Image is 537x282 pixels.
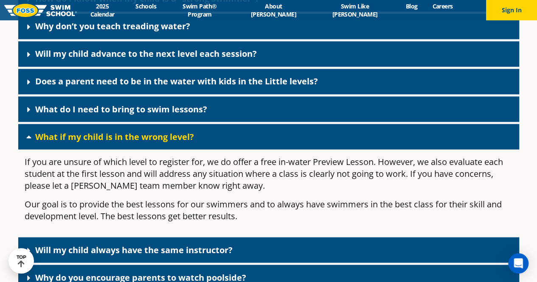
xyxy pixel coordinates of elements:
[35,48,257,59] a: Will my child advance to the next level each session?
[17,254,26,268] div: TOP
[35,103,207,114] a: What do I need to bring to swim lessons?
[35,75,318,87] a: Does a parent need to be in the water with kids in the Little levels?
[18,41,519,67] div: Will my child advance to the next level each session?
[164,2,236,18] a: Swim Path® Program
[425,2,460,10] a: Careers
[312,2,398,18] a: Swim Like [PERSON_NAME]
[35,244,233,255] a: Will my child always have the same instructor?
[18,124,519,149] div: What if my child is in the wrong level?
[35,20,190,32] a: Why don’t you teach treading water?
[77,2,128,18] a: 2025 Calendar
[18,14,519,39] div: Why don’t you teach treading water?
[128,2,164,10] a: Schools
[25,156,513,191] p: If you are unsure of which level to register for, we do offer a free in-water Preview Lesson. How...
[18,149,519,235] div: What if my child is in the wrong level?
[18,237,519,262] div: Will my child always have the same instructor?
[25,198,513,222] p: Our goal is to provide the best lessons for our swimmers and to always have swimmers in the best ...
[18,69,519,94] div: Does a parent need to be in the water with kids in the Little levels?
[18,96,519,122] div: What do I need to bring to swim lessons?
[398,2,425,10] a: Blog
[4,4,77,17] img: FOSS Swim School Logo
[35,131,194,142] a: What if my child is in the wrong level?
[508,253,529,274] div: Open Intercom Messenger
[236,2,312,18] a: About [PERSON_NAME]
